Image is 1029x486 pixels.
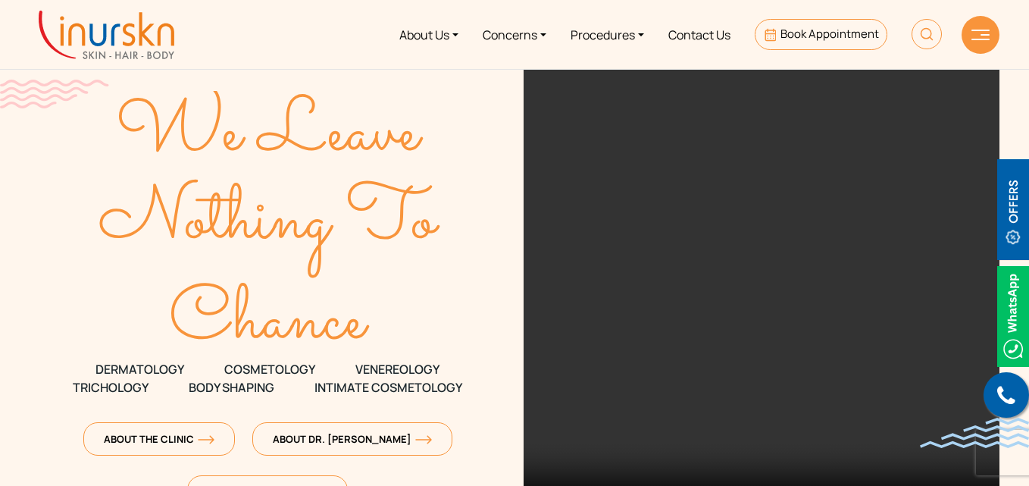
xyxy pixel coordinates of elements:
a: About Dr. [PERSON_NAME]orange-arrow [252,422,452,456]
span: Book Appointment [780,26,879,42]
a: About The Clinicorange-arrow [83,422,235,456]
a: Whatsappicon [997,306,1029,323]
span: TRICHOLOGY [73,378,149,397]
span: VENEREOLOGY [355,360,439,378]
img: orange-arrow [198,435,214,444]
a: Concerns [471,6,558,63]
img: HeaderSearch [912,19,942,49]
img: bluewave [920,418,1029,448]
img: hamLine.svg [971,30,990,40]
span: COSMETOLOGY [224,360,315,378]
span: Body Shaping [189,378,274,397]
span: About Dr. [PERSON_NAME] [273,432,432,446]
span: DERMATOLOGY [95,360,184,378]
a: Book Appointment [755,19,887,50]
text: Chance [170,266,371,378]
img: Whatsappicon [997,266,1029,367]
img: inurskn-logo [39,11,174,59]
img: orange-arrow [415,435,432,444]
text: Nothing To [99,165,441,277]
span: Intimate Cosmetology [314,378,462,397]
img: offerBt [997,159,1029,260]
a: Contact Us [656,6,743,63]
span: About The Clinic [104,432,214,446]
text: We Leave [116,78,424,190]
a: About Us [387,6,471,63]
a: Procedures [558,6,656,63]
